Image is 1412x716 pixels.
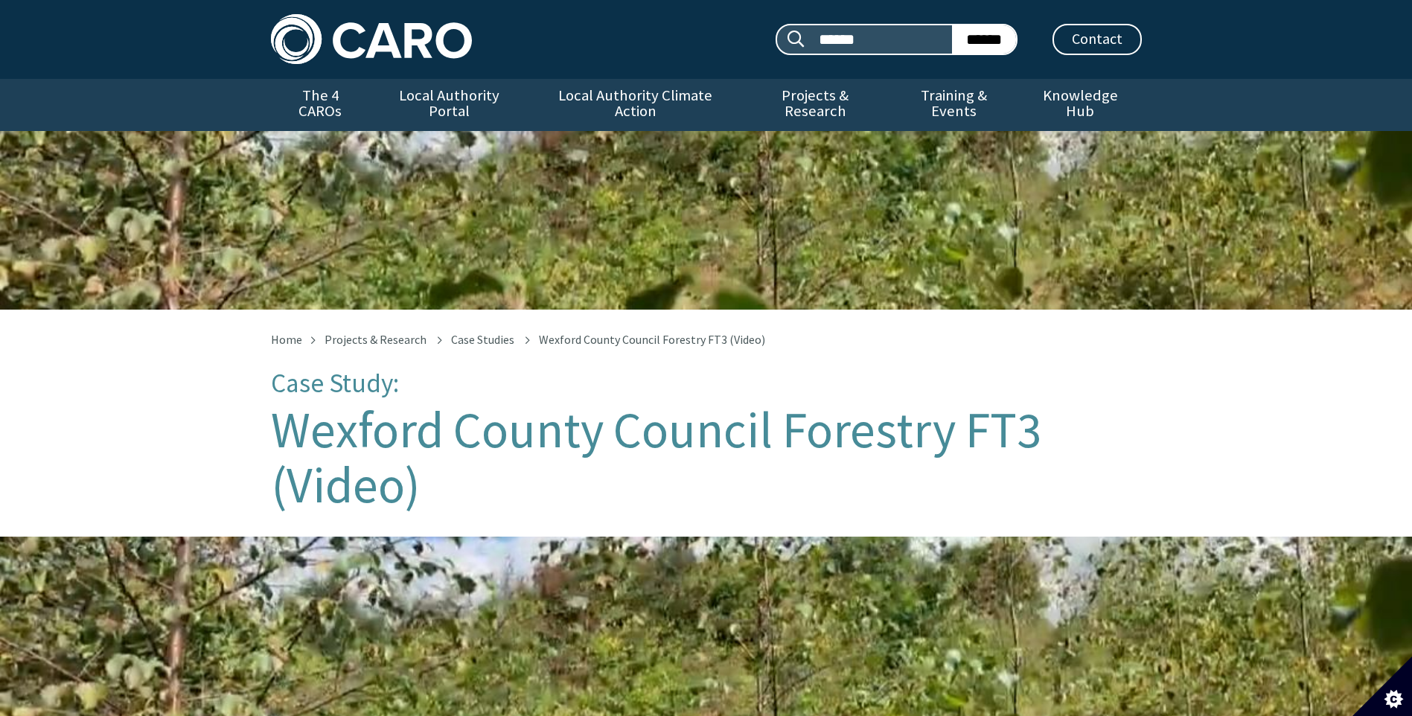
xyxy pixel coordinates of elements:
[271,14,472,64] img: Caro logo
[1052,24,1142,55] a: Contact
[539,332,765,347] span: Wexford County Council Forestry FT3 (Video)
[370,79,529,131] a: Local Authority Portal
[529,79,741,131] a: Local Authority Climate Action
[741,79,889,131] a: Projects & Research
[1019,79,1141,131] a: Knowledge Hub
[1352,656,1412,716] button: Set cookie preferences
[271,369,1142,398] p: Case Study:
[889,79,1019,131] a: Training & Events
[271,403,1142,513] h1: Wexford County Council Forestry FT3 (Video)
[451,332,514,347] a: Case Studies
[271,79,370,131] a: The 4 CAROs
[325,332,427,347] a: Projects & Research
[271,332,302,347] a: Home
